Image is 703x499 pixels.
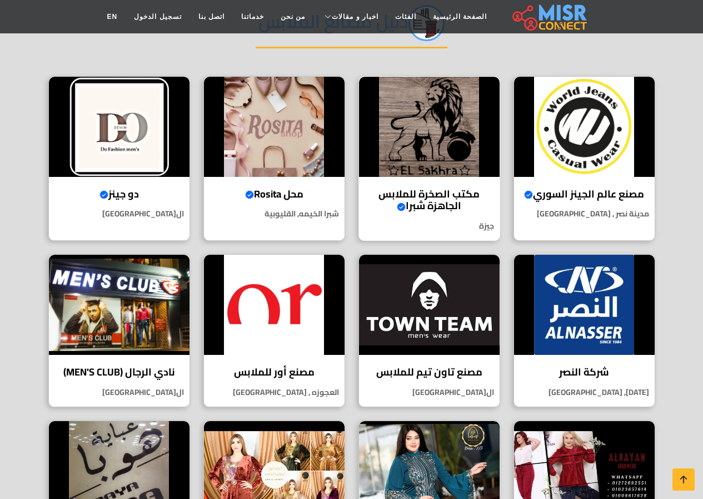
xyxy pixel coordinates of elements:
[197,254,352,407] a: مصنع أور للملابس مصنع أور للملابس العجوزه , [GEOGRAPHIC_DATA]
[507,254,662,407] a: شركة النصر شركة النصر [DATE], [GEOGRAPHIC_DATA]
[57,366,181,378] h4: نادي الرجال (MEN'S CLUB)
[197,76,352,241] a: محل Rosita محل Rosita شبرا الخيمه, القليوبية
[332,12,378,22] span: اخبار و مقالات
[49,208,190,220] p: ال[GEOGRAPHIC_DATA]
[522,188,646,200] h4: مصنع عالم الجينز السوري
[524,190,533,199] svg: Verified account
[514,208,655,220] p: مدينة نصر , [GEOGRAPHIC_DATA]
[514,77,655,177] img: مصنع عالم الجينز السوري
[514,387,655,398] p: [DATE], [GEOGRAPHIC_DATA]
[512,3,587,31] img: main.misr_connect
[212,188,336,200] h4: محل Rosita
[367,366,491,378] h4: مصنع تاون تيم للملابس
[522,366,646,378] h4: شركة النصر
[99,190,108,199] svg: Verified account
[190,6,233,27] a: اتصل بنا
[397,202,406,211] svg: Verified account
[352,254,507,407] a: مصنع تاون تيم للملابس مصنع تاون تيم للملابس ال[GEOGRAPHIC_DATA]
[126,6,190,27] a: تسجيل الدخول
[313,6,387,27] a: اخبار و مقالات
[57,188,181,200] h4: دو جينز
[212,366,336,378] h4: مصنع أور للملابس
[425,6,495,27] a: الصفحة الرئيسية
[204,255,345,355] img: مصنع أور للملابس
[42,76,197,241] a: دو جينز دو جينز ال[GEOGRAPHIC_DATA]
[359,387,500,398] p: ال[GEOGRAPHIC_DATA]
[42,254,197,407] a: نادي الرجال (MEN'S CLUB) نادي الرجال (MEN'S CLUB) ال[GEOGRAPHIC_DATA]
[49,77,190,177] img: دو جينز
[359,77,500,177] img: مكتب الصخرة للملابس الجاهزة شبرا
[359,255,500,355] img: مصنع تاون تيم للملابس
[233,6,272,27] a: خدماتنا
[352,76,507,241] a: مكتب الصخرة للملابس الجاهزة شبرا مكتب الصخرة للملابس الجاهزة شبرا جيزة
[387,6,425,27] a: الفئات
[507,76,662,241] a: مصنع عالم الجينز السوري مصنع عالم الجينز السوري مدينة نصر , [GEOGRAPHIC_DATA]
[49,387,190,398] p: ال[GEOGRAPHIC_DATA]
[272,6,313,27] a: من نحن
[204,77,345,177] img: محل Rosita
[514,255,655,355] img: شركة النصر
[367,188,491,212] h4: مكتب الصخرة للملابس الجاهزة شبرا
[245,190,254,199] svg: Verified account
[204,208,345,220] p: شبرا الخيمه, القليوبية
[99,6,126,27] a: EN
[49,255,190,355] img: نادي الرجال (MEN'S CLUB)
[359,220,500,232] p: جيزة
[204,387,345,398] p: العجوزه , [GEOGRAPHIC_DATA]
